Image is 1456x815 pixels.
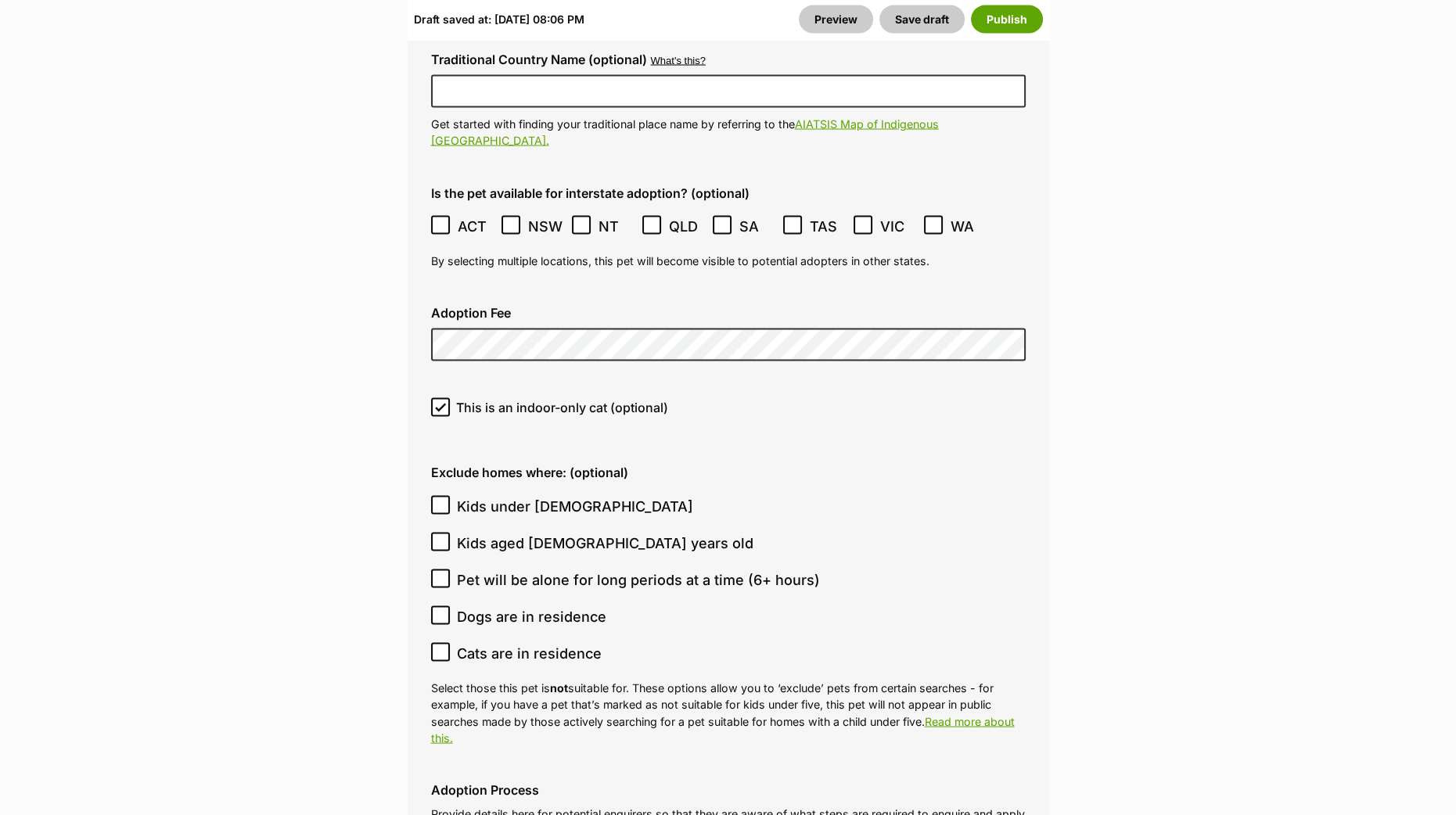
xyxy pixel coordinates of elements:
[431,186,1026,200] label: Is the pet available for interstate adoption? (optional)
[457,643,602,664] span: Cats are in residence
[550,681,568,695] strong: not
[458,216,493,237] span: ACT
[879,5,965,34] button: Save draft
[457,496,693,517] span: Kids under [DEMOGRAPHIC_DATA]
[651,56,706,67] button: What's this?
[431,306,1026,320] label: Adoption Fee
[457,533,753,554] span: Kids aged [DEMOGRAPHIC_DATA] years old
[880,216,915,237] span: VIC
[669,216,704,237] span: QLD
[431,116,1026,149] p: Get started with finding your traditional place name by referring to the
[599,216,634,237] span: NT
[456,398,668,417] span: This is an indoor-only cat (optional)
[431,680,1026,746] p: Select those this pet is suitable for. These options allow you to ‘exclude’ pets from certain sea...
[739,216,775,237] span: SA
[799,5,873,34] a: Preview
[431,715,1015,745] a: Read more about this.
[431,52,647,66] label: Traditional Country Name (optional)
[810,216,845,237] span: TAS
[431,783,1026,797] label: Adoption Process
[414,5,584,34] div: Draft saved at: [DATE] 08:06 PM
[431,253,1026,269] p: By selecting multiple locations, this pet will become visible to potential adopters in other states.
[528,216,563,237] span: NSW
[971,5,1043,34] button: Publish
[457,606,606,627] span: Dogs are in residence
[457,569,820,591] span: Pet will be alone for long periods at a time (6+ hours)
[431,465,1026,479] label: Exclude homes where: (optional)
[951,216,986,237] span: WA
